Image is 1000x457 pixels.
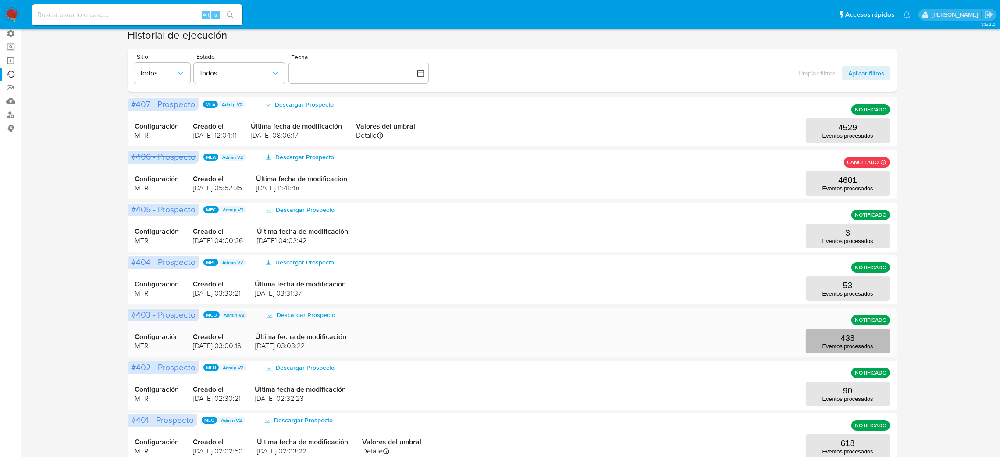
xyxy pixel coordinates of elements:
[203,11,210,19] span: Alt
[903,11,911,18] a: Notificaciones
[981,21,996,28] span: 3.152.0
[221,9,239,21] button: search-icon
[932,11,981,19] p: manuel.flocco@mercadolibre.com
[984,10,993,19] a: Salir
[845,10,894,19] span: Accesos rápidos
[32,9,242,21] input: Buscar usuario o caso...
[214,11,217,19] span: s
